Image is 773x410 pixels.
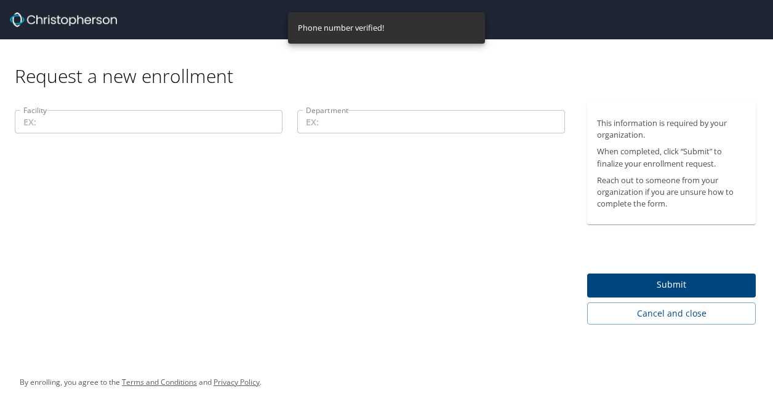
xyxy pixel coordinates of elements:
[597,306,746,321] span: Cancel and close
[587,274,756,298] button: Submit
[597,117,746,141] p: This information is required by your organization.
[297,110,565,133] input: EX:
[597,146,746,169] p: When completed, click “Submit” to finalize your enrollment request.
[597,175,746,210] p: Reach out to someone from your organization if you are unsure how to complete the form.
[122,377,197,387] a: Terms and Conditions
[597,277,746,293] span: Submit
[15,110,282,133] input: EX:
[20,367,262,398] div: By enrolling, you agree to the and .
[10,12,117,27] img: cbt logo
[15,39,766,88] div: Request a new enrollment
[587,302,756,325] button: Cancel and close
[214,377,260,387] a: Privacy Policy
[298,16,384,40] div: Phone number verified!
